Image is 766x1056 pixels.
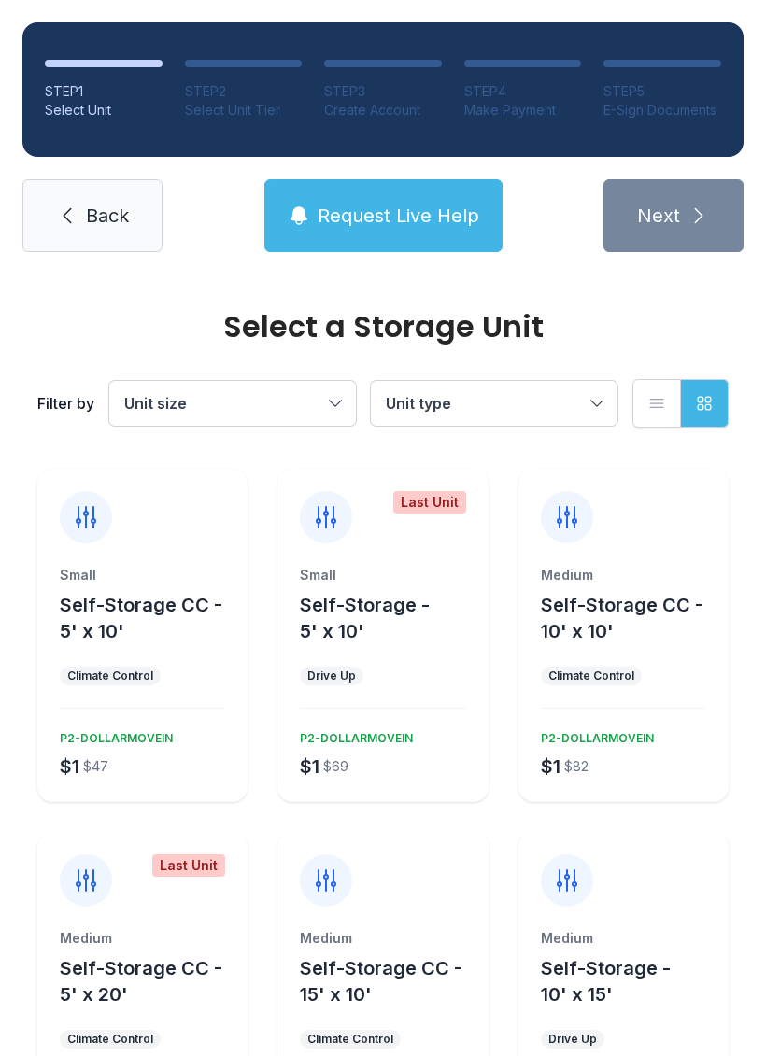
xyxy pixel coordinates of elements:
[541,929,706,948] div: Medium
[67,1032,153,1047] div: Climate Control
[386,394,451,413] span: Unit type
[307,669,356,683] div: Drive Up
[300,592,480,644] button: Self-Storage - 5' x 10'
[300,929,465,948] div: Medium
[60,929,225,948] div: Medium
[324,101,442,120] div: Create Account
[60,955,240,1007] button: Self-Storage CC - 5' x 20'
[45,101,163,120] div: Select Unit
[564,757,589,776] div: $82
[37,312,729,342] div: Select a Storage Unit
[318,203,479,229] span: Request Live Help
[52,724,173,746] div: P2-DOLLARMOVEIN
[109,381,356,426] button: Unit size
[60,566,225,584] div: Small
[541,753,560,780] div: $1
[124,394,187,413] span: Unit size
[541,955,721,1007] button: Self-Storage - 10' x 15'
[464,101,582,120] div: Make Payment
[60,592,240,644] button: Self-Storage CC - 5' x 10'
[83,757,108,776] div: $47
[603,82,721,101] div: STEP 5
[541,566,706,584] div: Medium
[152,854,225,877] div: Last Unit
[60,957,222,1006] span: Self-Storage CC - 5' x 20'
[603,101,721,120] div: E-Sign Documents
[60,594,222,642] span: Self-Storage CC - 5' x 10'
[300,957,462,1006] span: Self-Storage CC - 15' x 10'
[67,669,153,683] div: Climate Control
[541,957,671,1006] span: Self-Storage - 10' x 15'
[393,491,466,514] div: Last Unit
[45,82,163,101] div: STEP 1
[637,203,680,229] span: Next
[324,82,442,101] div: STEP 3
[307,1032,393,1047] div: Climate Control
[533,724,654,746] div: P2-DOLLARMOVEIN
[548,1032,597,1047] div: Drive Up
[300,566,465,584] div: Small
[464,82,582,101] div: STEP 4
[37,392,94,415] div: Filter by
[323,757,348,776] div: $69
[541,592,721,644] button: Self-Storage CC - 10' x 10'
[185,82,303,101] div: STEP 2
[300,753,319,780] div: $1
[548,669,634,683] div: Climate Control
[60,753,79,780] div: $1
[185,101,303,120] div: Select Unit Tier
[541,594,703,642] span: Self-Storage CC - 10' x 10'
[86,203,129,229] span: Back
[292,724,413,746] div: P2-DOLLARMOVEIN
[300,955,480,1007] button: Self-Storage CC - 15' x 10'
[300,594,430,642] span: Self-Storage - 5' x 10'
[371,381,617,426] button: Unit type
